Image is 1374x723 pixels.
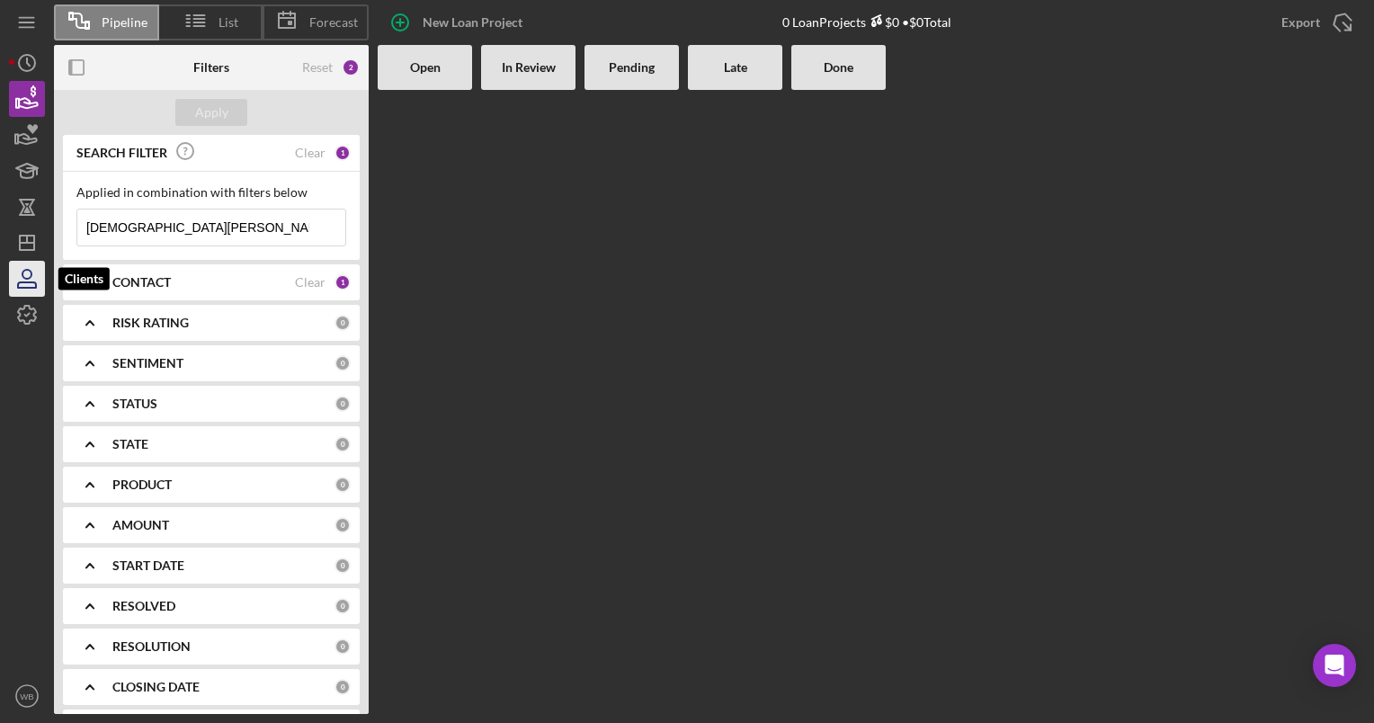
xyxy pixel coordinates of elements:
div: 0 [335,638,351,655]
b: SENTIMENT [112,356,183,370]
b: SEARCH FILTER [76,146,167,160]
div: 0 [335,679,351,695]
div: 0 [335,477,351,493]
b: RESOLUTION [112,639,191,654]
b: RESOLVED [112,599,175,613]
div: 2 [342,58,360,76]
b: START DATE [112,558,184,573]
div: 1 [335,145,351,161]
div: 0 [335,355,351,371]
b: STATUS [112,397,157,411]
b: CONTACT [112,275,171,290]
b: Open [410,60,441,75]
b: STATE [112,437,148,451]
div: 0 [335,598,351,614]
div: Applied in combination with filters below [76,185,346,200]
span: List [219,15,238,30]
div: Reset [302,60,333,75]
b: AMOUNT [112,518,169,532]
b: PRODUCT [112,478,172,492]
div: 0 [335,396,351,412]
div: Clear [295,275,326,290]
button: Apply [175,99,247,126]
b: Late [724,60,747,75]
div: 0 [335,517,351,533]
text: WB [20,692,33,701]
b: Filters [193,60,229,75]
b: CLOSING DATE [112,680,200,694]
span: Forecast [309,15,358,30]
div: 0 [335,558,351,574]
div: Export [1281,4,1320,40]
div: New Loan Project [423,4,522,40]
button: WB [9,678,45,714]
b: Pending [609,60,655,75]
button: New Loan Project [378,4,540,40]
div: 0 [335,436,351,452]
button: Export [1263,4,1365,40]
span: Pipeline [102,15,147,30]
div: 1 [335,274,351,290]
div: Apply [195,99,228,126]
div: $0 [866,14,899,30]
b: Done [824,60,853,75]
div: Open Intercom Messenger [1313,644,1356,687]
b: RISK RATING [112,316,189,330]
div: Clear [295,146,326,160]
b: In Review [502,60,556,75]
div: 0 Loan Projects • $0 Total [782,14,951,30]
div: 0 [335,315,351,331]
